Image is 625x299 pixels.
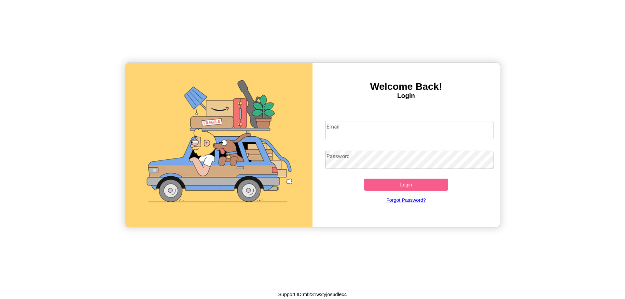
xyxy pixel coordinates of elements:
h3: Welcome Back! [312,81,500,92]
p: Support ID: mf231wxtyjos6dlec4 [278,290,347,299]
h4: Login [312,92,500,100]
a: Forgot Password? [322,191,491,209]
img: gif [125,63,312,227]
button: Login [364,179,448,191]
